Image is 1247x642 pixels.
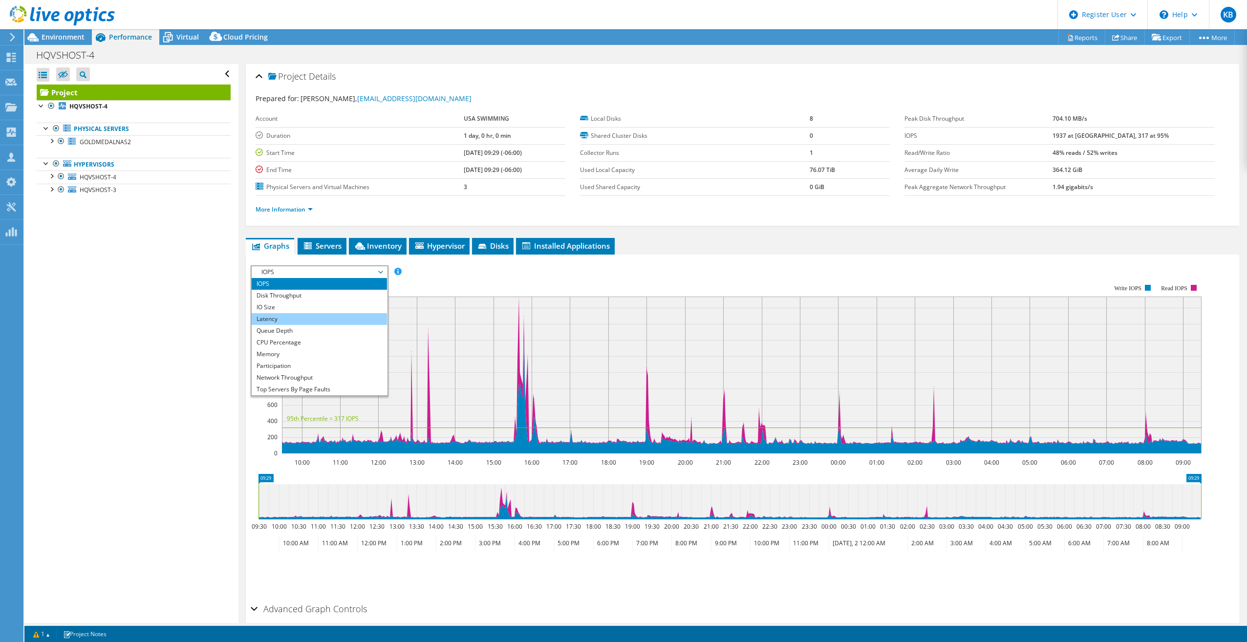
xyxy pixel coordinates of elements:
b: 0 [810,131,813,140]
a: HQVSHOST-4 [37,171,231,183]
b: 1.94 gigabits/s [1053,183,1093,191]
span: Environment [42,32,85,42]
text: 19:00 [639,458,654,467]
a: Reports [1058,30,1105,45]
span: IOPS [257,266,382,278]
b: 8 [810,114,813,123]
a: Project Notes [56,628,113,640]
text: 06:30 [1076,522,1091,531]
label: Prepared for: [256,94,299,103]
li: Memory [252,348,387,360]
span: Hypervisor [414,241,465,251]
text: 16:00 [507,522,522,531]
li: Network Throughput [252,372,387,384]
span: Virtual [176,32,199,42]
text: 06:00 [1056,522,1072,531]
a: 1 [26,628,57,640]
text: 04:30 [997,522,1012,531]
text: 20:00 [677,458,692,467]
text: 17:00 [546,522,561,531]
text: 23:00 [781,522,796,531]
label: Average Daily Write [904,165,1053,175]
label: End Time [256,165,464,175]
text: 08:30 [1155,522,1170,531]
b: 704.10 MB/s [1053,114,1087,123]
svg: \n [1160,10,1168,19]
li: Top Servers By Page Faults [252,384,387,395]
text: Read IOPS [1161,285,1187,292]
h2: Advanced Graph Controls [251,599,367,619]
text: 12:00 [370,458,386,467]
span: Servers [302,241,342,251]
text: 09:30 [251,522,266,531]
text: 14:30 [448,522,463,531]
a: HQVSHOST-3 [37,184,231,196]
text: 20:00 [664,522,679,531]
text: 08:00 [1135,522,1150,531]
text: 03:00 [946,458,961,467]
text: 02:30 [919,522,934,531]
text: 10:30 [291,522,306,531]
text: 08:00 [1137,458,1152,467]
text: 00:00 [830,458,845,467]
text: 04:00 [978,522,993,531]
li: Queue Depth [252,325,387,337]
text: 05:00 [1017,522,1032,531]
span: Performance [109,32,152,42]
text: 11:30 [330,522,345,531]
text: 16:00 [524,458,539,467]
span: Cloud Pricing [223,32,268,42]
text: 02:00 [900,522,915,531]
text: 95th Percentile = 317 IOPS [287,414,359,423]
b: [DATE] 09:29 (-06:00) [464,149,522,157]
text: 06:00 [1060,458,1075,467]
li: Latency [252,313,387,325]
label: Duration [256,131,464,141]
b: 364.12 GiB [1053,166,1082,174]
text: 14:00 [428,522,443,531]
label: Account [256,114,464,124]
b: 48% reads / 52% writes [1053,149,1118,157]
text: 11:00 [310,522,325,531]
text: 01:00 [860,522,875,531]
text: 01:30 [880,522,895,531]
text: 14:00 [447,458,462,467]
b: 1 day, 0 hr, 0 min [464,131,511,140]
b: 1 [810,149,813,157]
text: 13:00 [389,522,404,531]
text: 18:00 [585,522,601,531]
li: Participation [252,360,387,372]
a: HQVSHOST-4 [37,100,231,113]
text: 07:30 [1116,522,1131,531]
text: 05:00 [1022,458,1037,467]
text: 00:30 [840,522,856,531]
text: 17:30 [565,522,580,531]
h1: HQVSHOST-4 [32,50,109,61]
text: 17:00 [562,458,577,467]
text: 10:00 [271,522,286,531]
text: 21:30 [723,522,738,531]
text: 23:30 [801,522,817,531]
text: 05:30 [1037,522,1052,531]
li: CPU Percentage [252,337,387,348]
text: 18:30 [605,522,620,531]
span: HQVSHOST-4 [80,173,116,181]
text: 18:00 [601,458,616,467]
label: Start Time [256,148,464,158]
b: 3 [464,183,467,191]
span: Project [268,72,306,82]
text: 22:30 [762,522,777,531]
text: 07:00 [1096,522,1111,531]
span: [PERSON_NAME], [301,94,472,103]
a: Export [1144,30,1190,45]
span: Inventory [354,241,402,251]
b: 76.07 TiB [810,166,835,174]
text: 20:30 [683,522,698,531]
a: Share [1105,30,1145,45]
text: 01:00 [869,458,884,467]
text: 02:00 [907,458,922,467]
a: Hypervisors [37,158,231,171]
text: 07:00 [1098,458,1114,467]
text: 15:00 [486,458,501,467]
text: 04:00 [984,458,999,467]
